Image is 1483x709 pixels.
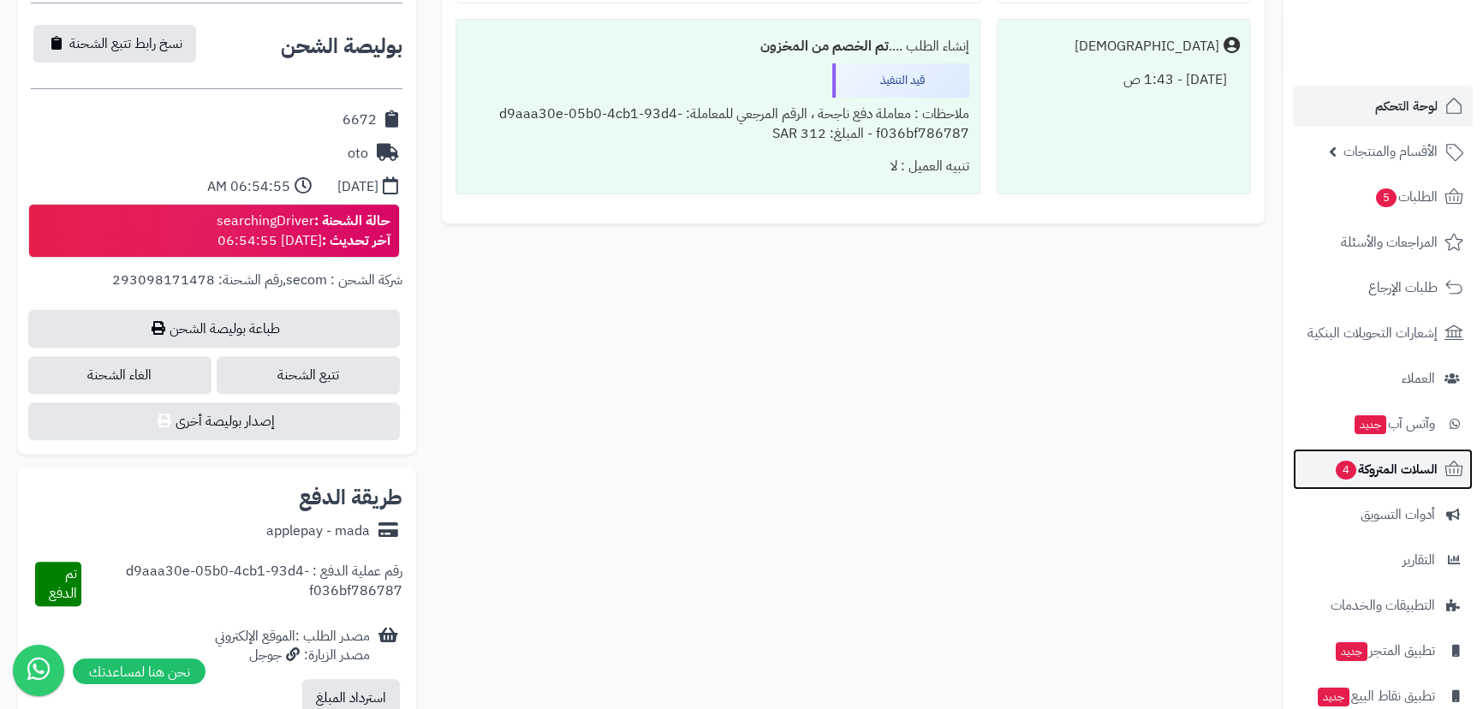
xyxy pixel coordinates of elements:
a: التقارير [1293,539,1473,581]
span: إشعارات التحويلات البنكية [1307,321,1438,345]
a: وآتس آبجديد [1293,403,1473,444]
a: العملاء [1293,358,1473,399]
div: تنبيه العميل : لا [467,150,969,183]
div: searchingDriver [DATE] 06:54:55 [217,212,390,251]
span: جديد [1318,688,1349,706]
div: applepay - mada [266,521,370,541]
a: أدوات التسويق [1293,494,1473,535]
span: تطبيق المتجر [1334,639,1435,663]
a: السلات المتروكة4 [1293,449,1473,490]
div: 06:54:55 AM [207,177,290,197]
span: 4 [1336,461,1356,480]
button: نسخ رابط تتبع الشحنة [33,25,196,63]
span: جديد [1336,642,1367,661]
span: الطلبات [1374,185,1438,209]
a: طلبات الإرجاع [1293,267,1473,308]
div: , [31,271,402,310]
a: المراجعات والأسئلة [1293,222,1473,263]
span: وآتس آب [1353,412,1435,436]
div: [DATE] - 1:43 ص [1008,63,1240,97]
span: رقم الشحنة: 293098171478 [112,270,283,290]
div: قيد التنفيذ [832,63,969,98]
span: شركة الشحن : secom [286,270,402,290]
span: السلات المتروكة [1334,457,1438,481]
div: [DEMOGRAPHIC_DATA] [1075,37,1219,57]
span: جديد [1355,415,1386,434]
span: الأقسام والمنتجات [1343,140,1438,164]
span: تم الدفع [49,563,77,604]
span: التقارير [1403,548,1435,572]
strong: آخر تحديث : [322,230,390,251]
div: 6672 [342,110,377,130]
span: تطبيق نقاط البيع [1316,684,1435,708]
div: oto [348,144,368,164]
a: لوحة التحكم [1293,86,1473,127]
span: لوحة التحكم [1375,94,1438,118]
h2: طريقة الدفع [299,487,402,508]
div: [DATE] [337,177,378,197]
a: الطلبات5 [1293,176,1473,217]
h2: بوليصة الشحن [281,36,402,57]
a: طباعة بوليصة الشحن [28,310,400,348]
div: مصدر الزيارة: جوجل [215,646,370,665]
span: أدوات التسويق [1361,503,1435,527]
span: المراجعات والأسئلة [1341,230,1438,254]
span: التطبيقات والخدمات [1331,593,1435,617]
div: مصدر الطلب :الموقع الإلكتروني [215,627,370,666]
button: إصدار بوليصة أخرى [28,402,400,440]
a: تطبيق المتجرجديد [1293,630,1473,671]
div: رقم عملية الدفع : d9aaa30e-05b0-4cb1-93d4-f036bf786787 [81,562,402,606]
div: إنشاء الطلب .... [467,30,969,63]
span: نسخ رابط تتبع الشحنة [69,33,182,54]
strong: حالة الشحنة : [314,211,390,231]
a: التطبيقات والخدمات [1293,585,1473,626]
a: إشعارات التحويلات البنكية [1293,313,1473,354]
span: طلبات الإرجاع [1368,276,1438,300]
a: تتبع الشحنة [217,356,400,394]
span: العملاء [1402,366,1435,390]
div: ملاحظات : معاملة دفع ناجحة ، الرقم المرجعي للمعاملة: d9aaa30e-05b0-4cb1-93d4-f036bf786787 - المبل... [467,98,969,151]
b: تم الخصم من المخزون [760,36,889,57]
span: 5 [1376,188,1397,207]
span: الغاء الشحنة [28,356,211,394]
